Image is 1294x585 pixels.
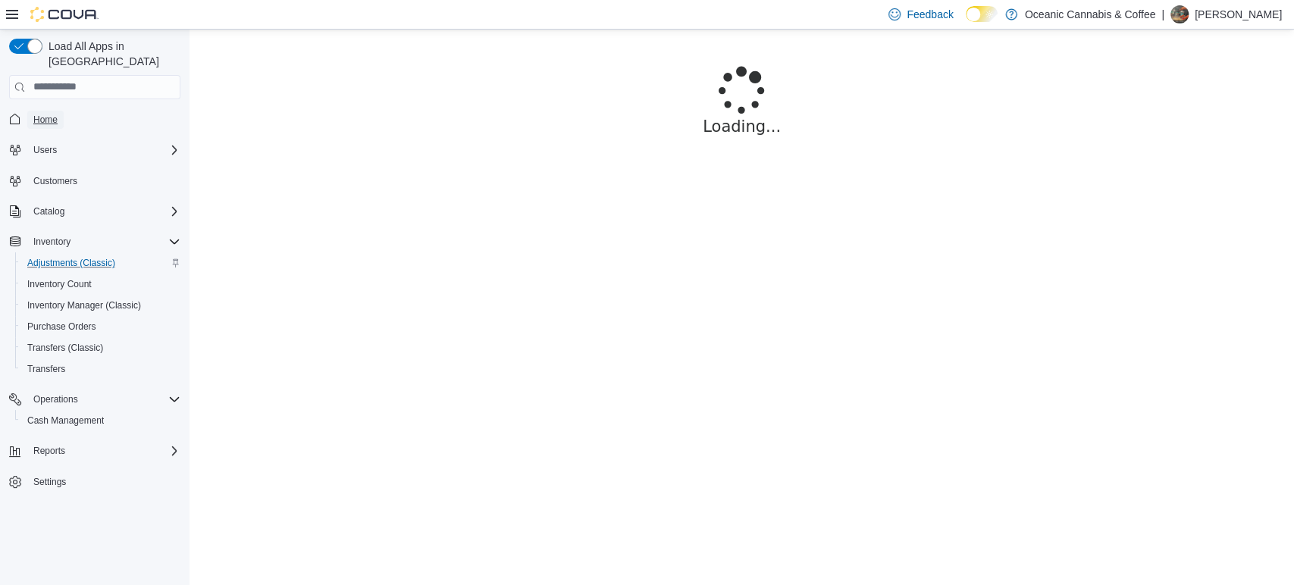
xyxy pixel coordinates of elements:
[21,360,180,378] span: Transfers
[33,476,66,488] span: Settings
[27,111,64,129] a: Home
[33,236,70,248] span: Inventory
[3,201,186,222] button: Catalog
[21,411,180,430] span: Cash Management
[21,296,147,314] a: Inventory Manager (Classic)
[21,275,98,293] a: Inventory Count
[27,257,115,269] span: Adjustments (Classic)
[15,316,186,337] button: Purchase Orders
[33,114,58,126] span: Home
[27,363,65,375] span: Transfers
[27,473,72,491] a: Settings
[27,233,180,251] span: Inventory
[27,278,92,290] span: Inventory Count
[3,471,186,493] button: Settings
[15,358,186,380] button: Transfers
[21,339,180,357] span: Transfers (Classic)
[1025,5,1156,23] p: Oceanic Cannabis & Coffee
[27,202,180,221] span: Catalog
[27,141,180,159] span: Users
[21,275,180,293] span: Inventory Count
[27,472,180,491] span: Settings
[33,393,78,405] span: Operations
[33,144,57,156] span: Users
[1195,5,1282,23] p: [PERSON_NAME]
[27,110,180,129] span: Home
[15,410,186,431] button: Cash Management
[15,252,186,274] button: Adjustments (Classic)
[27,141,63,159] button: Users
[27,299,141,311] span: Inventory Manager (Classic)
[21,411,110,430] a: Cash Management
[27,171,180,190] span: Customers
[27,390,84,408] button: Operations
[9,102,180,533] nav: Complex example
[21,318,180,336] span: Purchase Orders
[15,337,186,358] button: Transfers (Classic)
[1170,5,1189,23] div: Samantha Craig
[3,139,186,161] button: Users
[21,318,102,336] a: Purchase Orders
[3,389,186,410] button: Operations
[907,7,953,22] span: Feedback
[21,296,180,314] span: Inventory Manager (Classic)
[1161,5,1164,23] p: |
[27,415,104,427] span: Cash Management
[27,233,77,251] button: Inventory
[27,342,103,354] span: Transfers (Classic)
[21,254,180,272] span: Adjustments (Classic)
[27,321,96,333] span: Purchase Orders
[3,231,186,252] button: Inventory
[33,445,65,457] span: Reports
[27,202,70,221] button: Catalog
[966,6,998,22] input: Dark Mode
[21,360,71,378] a: Transfers
[27,390,180,408] span: Operations
[3,440,186,461] button: Reports
[3,108,186,130] button: Home
[3,170,186,192] button: Customers
[27,172,83,190] a: Customers
[21,339,109,357] a: Transfers (Classic)
[30,7,99,22] img: Cova
[15,274,186,295] button: Inventory Count
[42,39,180,69] span: Load All Apps in [GEOGRAPHIC_DATA]
[27,442,71,460] button: Reports
[15,295,186,316] button: Inventory Manager (Classic)
[33,205,64,217] span: Catalog
[27,442,180,460] span: Reports
[33,175,77,187] span: Customers
[21,254,121,272] a: Adjustments (Classic)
